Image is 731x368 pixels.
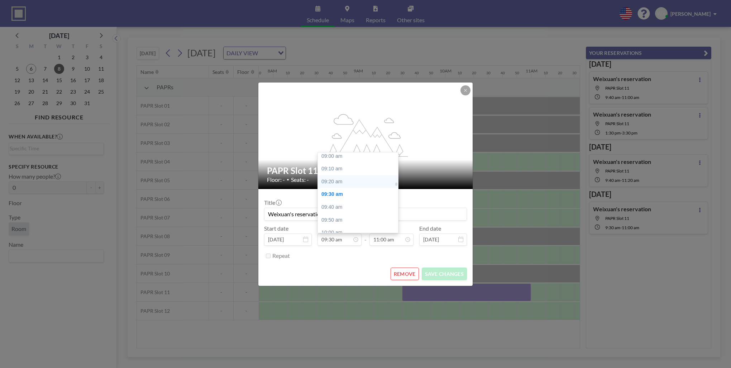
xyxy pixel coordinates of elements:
span: Floor: - [267,176,285,183]
label: Repeat [272,252,290,259]
div: 09:00 am [318,150,402,163]
label: Start date [264,225,288,232]
div: 10:00 am [318,226,402,239]
label: Title [264,199,281,206]
h2: PAPR Slot 11 [267,165,465,176]
div: 09:40 am [318,201,402,214]
span: - [364,227,367,243]
div: 09:50 am [318,214,402,227]
div: 09:20 am [318,175,402,188]
button: SAVE CHANGES [422,268,467,280]
div: 09:10 am [318,162,402,175]
div: 09:30 am [318,188,402,201]
span: Seats: - [291,176,309,183]
g: flex-grow: 1.2; [324,113,408,156]
input: (No title) [264,208,467,220]
span: • [287,177,289,182]
label: End date [419,225,441,232]
button: REMOVE [391,268,419,280]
